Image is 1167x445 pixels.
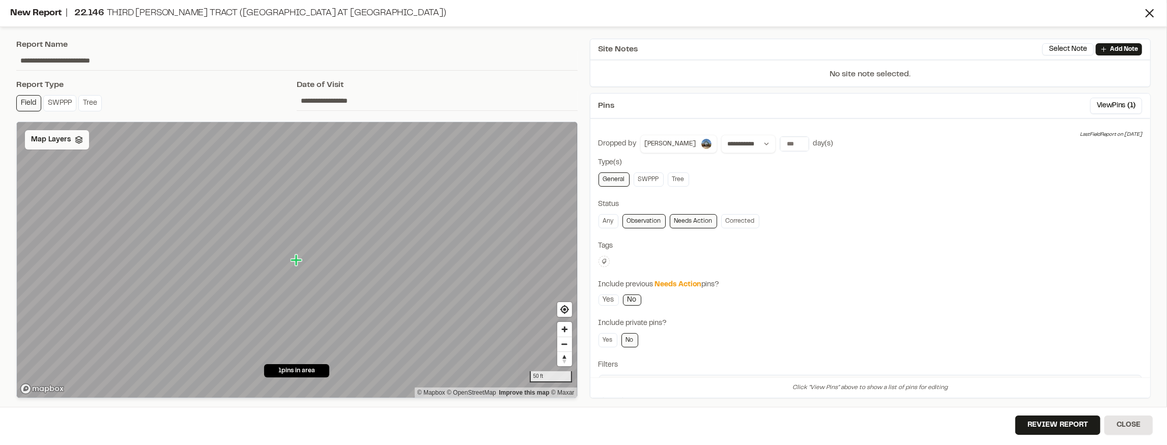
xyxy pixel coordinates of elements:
[622,214,666,228] a: Observation
[670,214,717,228] a: Needs Action
[16,79,297,91] div: Report Type
[599,279,1143,290] div: Include previous pins?
[599,157,1143,168] div: Type(s)
[599,138,637,150] div: Dropped by
[1127,100,1135,111] span: ( 1 )
[1042,43,1094,55] button: Select Note
[599,333,617,347] a: Yes
[623,294,641,306] a: No
[17,122,577,399] canvas: Map
[1090,98,1142,114] button: ViewPins (1)
[599,241,1143,252] div: Tags
[1104,416,1153,435] button: Close
[499,389,549,396] a: Map feedback
[645,139,696,149] span: [PERSON_NAME]
[634,172,664,187] a: SWPPP
[599,172,630,187] a: General
[599,100,615,112] span: Pins
[599,214,618,228] a: Any
[655,282,702,288] span: Needs Action
[621,333,638,347] a: No
[551,389,575,396] a: Maxar
[640,135,717,153] button: [PERSON_NAME]
[1110,45,1138,54] p: Add Note
[557,337,572,351] span: Zoom out
[590,68,1151,86] p: No site note selected.
[599,43,638,55] span: Site Notes
[557,351,572,366] button: Reset bearing to north
[417,389,445,396] a: Mapbox
[557,322,572,337] button: Zoom in
[1015,416,1100,435] button: Review Report
[590,377,1151,398] div: Click "View Pins" above to show a list of pins for editing
[668,172,689,187] a: Tree
[557,302,572,317] button: Find my location
[813,138,834,150] div: day(s)
[599,360,1143,371] div: Filters
[599,318,1143,329] div: Include private pins?
[16,39,578,51] div: Report Name
[291,254,304,267] div: Map marker
[10,7,1143,20] div: New Report
[599,199,1143,210] div: Status
[107,9,446,17] span: Third [PERSON_NAME] Tract ([GEOGRAPHIC_DATA] at [GEOGRAPHIC_DATA])
[557,337,572,351] button: Zoom out
[700,138,713,150] img: Ross Edwards
[530,371,572,382] div: 50 ft
[599,294,619,306] a: Yes
[599,256,610,267] button: Edit Tags
[297,79,577,91] div: Date of Visit
[447,389,496,396] a: OpenStreetMap
[1080,131,1142,139] div: Last Field Report on [DATE]
[721,214,759,228] a: Corrected
[278,366,315,375] span: 1 pins in area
